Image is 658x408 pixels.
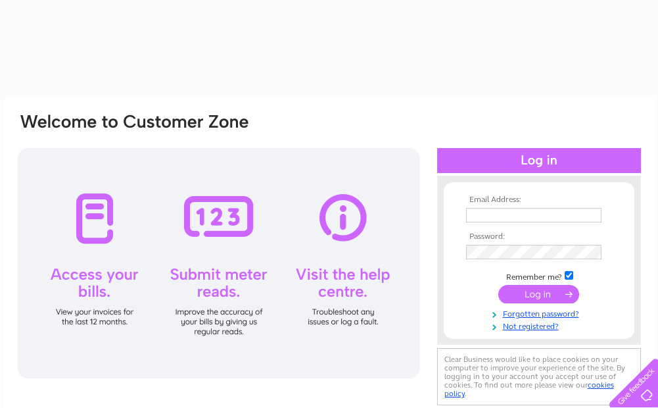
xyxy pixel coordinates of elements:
input: Submit [498,285,579,303]
a: Not registered? [466,319,615,332]
a: cookies policy [444,380,614,398]
a: Forgotten password? [466,307,615,319]
th: Email Address: [463,195,615,205]
td: Remember me? [463,269,615,282]
th: Password: [463,232,615,242]
div: Clear Business would like to place cookies on your computer to improve your experience of the sit... [437,348,641,405]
